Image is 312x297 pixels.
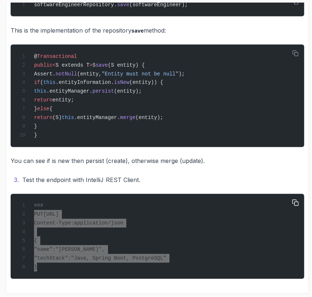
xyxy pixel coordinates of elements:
[34,71,56,77] span: Assert.
[49,106,52,112] span: {
[120,115,135,121] span: merge
[74,115,120,121] span: .entityManager.
[114,80,129,86] span: isNew
[56,247,105,253] span: "[PERSON_NAME]",
[179,71,185,77] span: );
[71,256,166,261] span: "Java, Spring Boot, PostgreSQL"
[108,62,145,68] span: (S entity) {
[34,264,37,270] span: }
[117,2,130,8] span: save
[34,238,37,244] span: {
[34,97,52,103] span: return
[43,212,59,218] span: [URL]
[93,62,96,68] span: S
[129,80,163,86] span: (entity)) {
[34,220,74,226] span: Content-Type:
[20,175,304,185] li: Test the endpoint with IntelliJ REST Client.
[56,80,114,86] span: .entityInformation.
[34,256,68,261] span: "techStack"
[37,53,77,59] span: Transactional
[11,156,304,166] p: You can see if is new then persist (create), otherwise merge (update).
[68,256,71,261] span: :
[52,115,62,121] span: (S)
[89,62,92,68] span: >
[52,247,55,253] span: :
[52,62,55,68] span: <
[34,80,40,86] span: if
[34,106,37,112] span: }
[114,89,142,94] span: (entity);
[11,25,304,36] p: This is the implementation of the repository method:
[34,89,47,94] span: this
[43,80,56,86] span: this
[34,115,52,121] span: return
[34,212,43,218] span: PUT
[56,62,89,68] span: S extends T
[56,71,77,77] span: notNull
[34,124,37,130] span: }
[62,115,74,121] span: this
[40,80,43,86] span: (
[131,28,144,34] code: save
[34,133,37,138] span: }
[129,2,188,8] span: (softwareEngineer);
[34,203,43,209] span: ###
[37,106,49,112] span: else
[93,89,114,94] span: persist
[47,89,93,94] span: .entityManager.
[52,97,74,103] span: entity;
[34,62,52,68] span: public
[135,115,163,121] span: (entity);
[34,2,117,8] span: softwareEngineerRepository.
[34,53,37,59] span: @
[102,71,179,77] span: "Entity must not be null"
[74,220,123,226] span: application/json
[34,247,52,253] span: "name"
[96,62,108,68] span: save
[77,71,102,77] span: (entity,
